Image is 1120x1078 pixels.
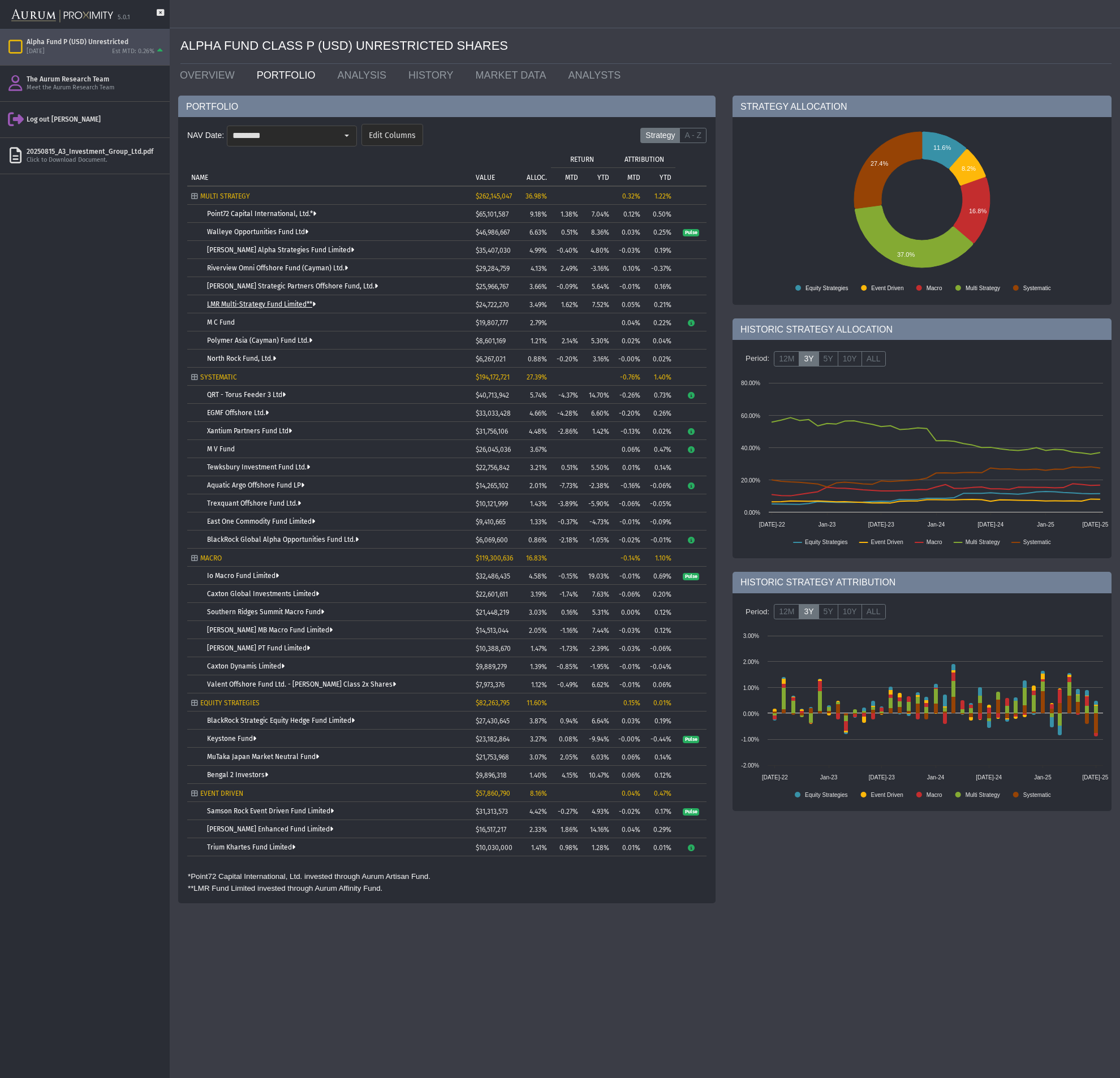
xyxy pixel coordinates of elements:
[476,192,512,200] span: $262,145,047
[644,820,675,838] td: 0.29%
[476,247,511,255] span: $35,407,030
[613,404,644,422] td: -0.20%
[551,820,582,838] td: 1.86%
[187,149,472,186] td: Column NAME
[613,712,644,730] td: 0.03%
[741,445,760,451] text: 40.00%
[207,481,304,489] a: Aquatic Argo Offshore Fund LP
[551,404,582,422] td: -4.28%
[582,458,613,476] td: 5.50%
[644,512,675,531] td: -0.09%
[617,373,640,381] div: -0.76%
[582,838,613,856] td: 1.28%
[613,313,644,331] td: 0.04%
[582,730,613,748] td: -9.94%
[171,64,248,87] a: OVERVIEW
[613,223,644,241] td: 0.03%
[207,572,279,580] a: Io Macro Fund Limited
[187,149,707,856] div: Tree list with 37 rows and 10 columns. Press Ctrl + right arrow to expand the focused node and Ct...
[644,639,675,657] td: -0.06%
[644,167,675,186] td: Column YTD
[551,512,582,531] td: -0.37%
[928,521,945,528] text: Jan-24
[530,319,547,327] span: 2.79%
[613,802,644,820] td: -0.02%
[582,386,613,404] td: 14.70%
[582,167,613,186] td: Column YTD
[683,228,699,236] a: Pulse
[871,160,888,167] text: 27.4%
[613,838,644,856] td: 0.01%
[582,259,613,277] td: -3.16%
[191,174,208,182] p: NAME
[582,350,613,368] td: 3.16%
[644,404,675,422] td: 0.26%
[369,131,416,141] span: Edit Columns
[551,167,582,186] td: Column MTD
[582,585,613,603] td: 7.63%
[644,386,675,404] td: 0.73%
[582,331,613,350] td: 5.30%
[551,621,582,639] td: -1.16%
[27,84,165,92] div: Meet the Aurum Research Team
[551,802,582,820] td: -0.27%
[613,639,644,657] td: -0.03%
[644,730,675,748] td: -0.44%
[551,277,582,295] td: -0.09%
[644,331,675,350] td: 0.04%
[207,210,316,218] a: Point72 Capital International, Ltd.*
[527,174,547,182] p: ALLOC.
[551,567,582,585] td: -0.15%
[683,572,699,580] a: Pulse
[897,251,915,258] text: 37.0%
[861,604,886,620] label: ALL
[476,174,495,182] p: VALUE
[400,64,467,87] a: HISTORY
[529,247,547,255] span: 4.99%
[529,428,547,435] span: 4.48%
[27,115,165,124] div: Log out [PERSON_NAME]
[962,165,976,172] text: 8.2%
[551,205,582,223] td: 1.38%
[551,675,582,693] td: -0.49%
[648,192,671,200] div: 1.22%
[476,554,513,562] span: $119,300,636
[207,825,333,833] a: [PERSON_NAME] Enhanced Fund Limited
[551,838,582,856] td: 0.98%
[528,355,547,363] span: 0.88%
[582,295,613,313] td: 7.52%
[613,766,644,784] td: 0.06%
[476,319,508,327] span: $19,807,777
[530,210,547,218] span: 9.18%
[582,712,613,730] td: 6.64%
[551,331,582,350] td: 2.14%
[597,174,609,182] p: YTD
[551,494,582,512] td: -3.89%
[644,838,675,856] td: 0.01%
[476,482,509,490] span: $14,265,102
[838,351,862,367] label: 10Y
[644,585,675,603] td: 0.20%
[207,228,308,236] a: Walleye Opportunities Fund Ltd
[207,427,292,435] a: Xantium Partners Fund Ltd
[648,373,671,381] div: 1.40%
[644,675,675,693] td: 0.06%
[200,373,237,381] span: SYSTEMATIC
[207,753,319,761] a: MuTaka Japan Market Neutral Fund
[551,657,582,675] td: -0.85%
[613,350,644,368] td: -0.00%
[683,229,699,237] span: Pulse
[476,409,511,417] span: $33,033,428
[527,373,547,381] span: 27.39%
[207,662,285,670] a: Caxton Dynamis Limited
[551,422,582,440] td: -2.86%
[644,295,675,313] td: 0.21%
[819,521,836,528] text: Jan-23
[624,156,664,163] p: ATTRIBUTION
[207,518,315,525] a: East One Commodity Fund Limited
[207,843,295,851] a: Trium Khartes Fund Limited
[207,499,301,507] a: Trexquant Offshore Fund Ltd.
[799,604,819,620] label: 3Y
[207,391,286,399] a: QRT - Torus Feeder 3 Ltd
[476,373,510,381] span: $194,172,721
